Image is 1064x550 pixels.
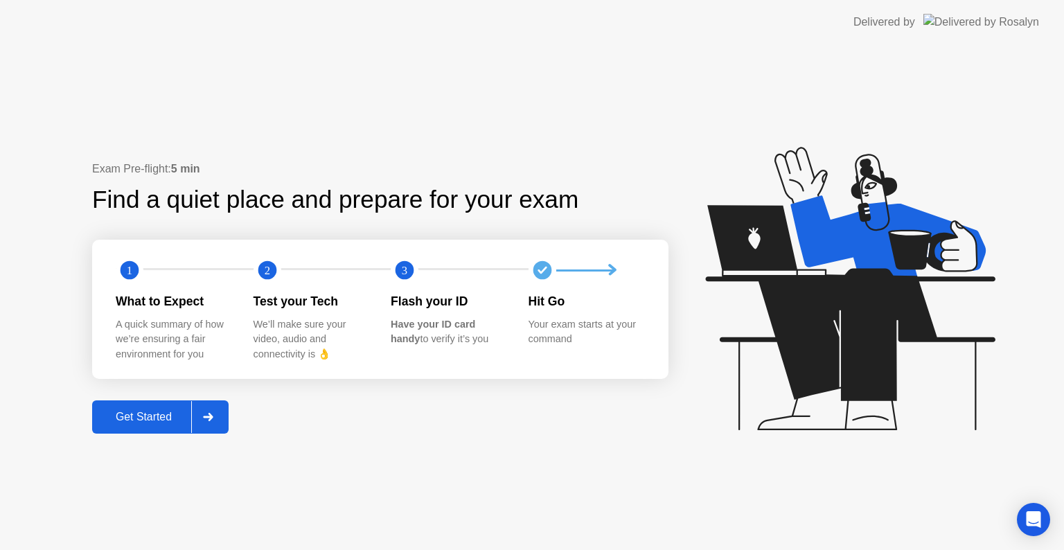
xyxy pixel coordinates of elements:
img: Delivered by Rosalyn [923,14,1039,30]
div: We’ll make sure your video, audio and connectivity is 👌 [254,317,369,362]
div: Delivered by [853,14,915,30]
div: Flash your ID [391,292,506,310]
text: 1 [127,264,132,277]
button: Get Started [92,400,229,434]
div: Your exam starts at your command [529,317,644,347]
b: Have your ID card handy [391,319,475,345]
div: Get Started [96,411,191,423]
div: Open Intercom Messenger [1017,503,1050,536]
text: 2 [264,264,269,277]
b: 5 min [171,163,200,175]
div: to verify it’s you [391,317,506,347]
div: Test your Tech [254,292,369,310]
div: Find a quiet place and prepare for your exam [92,181,580,218]
div: What to Expect [116,292,231,310]
div: A quick summary of how we’re ensuring a fair environment for you [116,317,231,362]
div: Exam Pre-flight: [92,161,668,177]
div: Hit Go [529,292,644,310]
text: 3 [402,264,407,277]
